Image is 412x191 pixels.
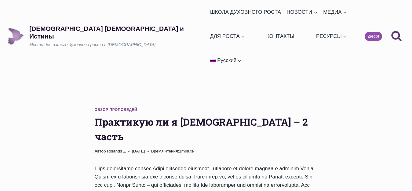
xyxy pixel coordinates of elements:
[151,148,194,155] span: 1
[95,115,318,144] h1: Практикую ли я [DEMOGRAPHIC_DATA] – 2 часть
[132,148,145,155] time: [DATE]
[29,25,208,40] p: [DEMOGRAPHIC_DATA] [DEMOGRAPHIC_DATA] и Истины
[388,28,405,45] button: Показать форму поиска
[208,24,248,48] a: ДЛЯ РОСТА
[151,149,179,153] span: Время чтения:
[264,24,297,48] a: КОНТАКТЫ
[7,25,208,48] a: [DEMOGRAPHIC_DATA] [DEMOGRAPHIC_DATA] и ИстиныМесто для вашего духовного роста в [DEMOGRAPHIC_DATA]
[365,32,382,41] a: Ziedot
[107,149,126,153] a: Rolands Z
[316,32,347,40] span: РЕСУРСЫ
[7,28,24,45] img: Draudze Gars un Patiesība
[95,108,137,112] a: Обзор проповедей
[323,8,347,16] span: МЕДИА
[95,148,106,155] span: Автор
[208,48,244,72] a: Русский
[314,24,350,48] a: РЕСУРСЫ
[29,42,208,48] p: Место для вашего духовного роста в [DEMOGRAPHIC_DATA]
[210,32,245,40] span: ДЛЯ РОСТА
[217,57,236,63] span: Русский
[287,8,318,16] span: НОВОСТИ
[181,149,194,153] span: minute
